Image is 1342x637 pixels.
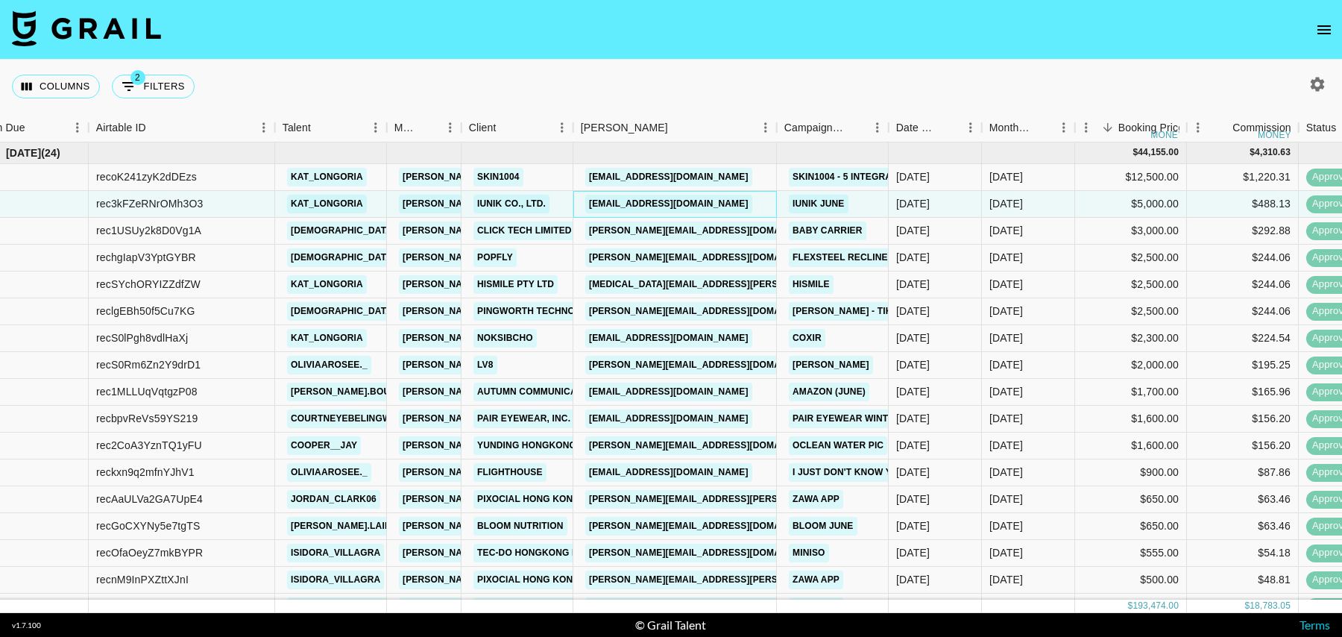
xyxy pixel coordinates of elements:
[399,248,642,267] a: [PERSON_NAME][EMAIL_ADDRESS][DOMAIN_NAME]
[12,621,41,630] div: v 1.7.100
[96,572,189,587] div: recnM9InPXZttXJnI
[789,409,956,428] a: Pair Eyewear Winter Campaign
[1187,218,1299,245] div: $292.88
[25,117,46,138] button: Sort
[1075,245,1187,272] div: $2,500.00
[253,116,275,139] button: Menu
[982,113,1075,142] div: Month Due
[399,329,642,348] a: [PERSON_NAME][EMAIL_ADDRESS][DOMAIN_NAME]
[896,196,930,211] div: 31/05/2025
[573,113,777,142] div: Booker
[287,222,399,240] a: [DEMOGRAPHIC_DATA]
[989,465,1023,480] div: Jun '25
[96,196,203,211] div: rec3kFZeRNrOMh3O3
[989,196,1023,211] div: Jun '25
[789,222,866,240] a: Baby Carrier
[399,517,642,536] a: [PERSON_NAME][EMAIL_ADDRESS][DOMAIN_NAME]
[287,383,407,401] a: [PERSON_NAME].bouda
[1075,433,1187,459] div: $1,600.00
[1075,191,1187,218] div: $5,000.00
[1187,191,1299,218] div: $488.13
[287,463,371,482] a: oliviaarosee._
[496,117,517,138] button: Sort
[581,113,668,142] div: [PERSON_NAME]
[287,195,367,213] a: kat_longoria
[439,116,461,139] button: Menu
[12,10,161,46] img: Grail Talent
[1075,594,1187,621] div: $500.00
[789,329,825,348] a: Coxir
[1187,567,1299,594] div: $48.81
[399,383,642,401] a: [PERSON_NAME][EMAIL_ADDRESS][DOMAIN_NAME]
[399,168,642,186] a: [PERSON_NAME][EMAIL_ADDRESS][DOMAIN_NAME]
[896,438,930,453] div: 16/06/2025
[96,357,201,372] div: recS0Rm6Zn2Y9drD1
[845,117,866,138] button: Sort
[287,571,384,589] a: isidora_villagra
[287,302,399,321] a: [DEMOGRAPHIC_DATA]
[989,277,1023,292] div: Jun '25
[989,223,1023,238] div: Jun '25
[399,195,642,213] a: [PERSON_NAME][EMAIL_ADDRESS][DOMAIN_NAME]
[989,545,1023,560] div: Jun '25
[789,356,873,374] a: [PERSON_NAME]
[1187,298,1299,325] div: $244.06
[1300,618,1330,632] a: Terms
[1075,459,1187,486] div: $900.00
[1187,164,1299,191] div: $1,220.31
[287,436,361,455] a: cooper__jay
[96,113,146,142] div: Airtable ID
[96,250,196,265] div: rechgIapV3YptGYBR
[1032,117,1053,138] button: Sort
[287,275,367,294] a: kat_longoria
[789,597,843,616] a: ZAWA app
[146,117,167,138] button: Sort
[473,248,517,267] a: popfly
[960,116,982,139] button: Menu
[789,302,975,321] a: [PERSON_NAME] - Tiktok + IG Repost
[789,383,869,401] a: Amazon (June)
[585,168,752,186] a: [EMAIL_ADDRESS][DOMAIN_NAME]
[1075,486,1187,513] div: $650.00
[1128,600,1133,612] div: $
[889,113,982,142] div: Date Created
[365,116,387,139] button: Menu
[896,518,930,533] div: 09/06/2025
[473,463,546,482] a: Flighthouse
[1187,352,1299,379] div: $195.25
[1075,406,1187,433] div: $1,600.00
[989,572,1023,587] div: Jun '25
[287,248,399,267] a: [DEMOGRAPHIC_DATA]
[387,113,461,142] div: Manager
[789,168,950,186] a: Skin1004 - 5 Integrated Videos
[1132,600,1179,612] div: 193,474.00
[989,438,1023,453] div: Jun '25
[585,544,828,562] a: [PERSON_NAME][EMAIL_ADDRESS][DOMAIN_NAME]
[585,195,752,213] a: [EMAIL_ADDRESS][DOMAIN_NAME]
[96,223,201,238] div: rec1USUy2k8D0Vg1A
[287,356,371,374] a: oliviaarosee._
[130,70,145,85] span: 2
[585,222,828,240] a: [PERSON_NAME][EMAIL_ADDRESS][DOMAIN_NAME]
[275,113,387,142] div: Talent
[789,436,887,455] a: Oclean Water Pic
[96,438,202,453] div: rec2CoA3YznTQ1yFU
[1150,131,1184,139] div: money
[287,329,367,348] a: kat_longoria
[896,545,930,560] div: 26/06/2025
[473,490,623,509] a: Pixocial Hong Kong Limited
[896,572,930,587] div: 06/06/2025
[283,113,311,142] div: Talent
[1187,513,1299,540] div: $63.46
[896,384,930,399] div: 19/03/2025
[399,490,642,509] a: [PERSON_NAME][EMAIL_ADDRESS][DOMAIN_NAME]
[585,490,905,509] a: [PERSON_NAME][EMAIL_ADDRESS][PERSON_NAME][DOMAIN_NAME]
[789,544,829,562] a: Miniso
[789,248,930,267] a: Flexsteel Recliner chair
[896,169,930,184] div: 09/06/2025
[287,409,415,428] a: courtneyebelingwood
[1232,113,1291,142] div: Commission
[287,168,367,186] a: kat_longoria
[399,222,642,240] a: [PERSON_NAME][EMAIL_ADDRESS][DOMAIN_NAME]
[112,75,195,98] button: Show filters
